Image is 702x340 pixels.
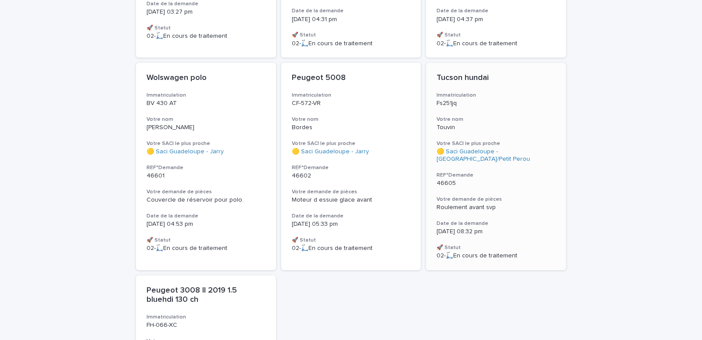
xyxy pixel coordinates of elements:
[437,116,555,123] h3: Votre nom
[147,140,265,147] h3: Votre SACI le plus proche
[147,221,265,228] p: [DATE] 04:53 pm
[437,100,555,107] p: Fs251jq
[147,164,265,171] h3: REF°Demande
[292,188,411,195] h3: Votre demande de pièces
[147,245,265,252] p: 02-🛴En cours de traitement
[147,124,265,131] p: [PERSON_NAME]
[147,237,265,244] h3: 🚀 Statut
[136,63,276,270] a: Wolswagen poloImmatriculationBV 430 ATVotre nom[PERSON_NAME]Votre SACI le plus proche🟡 Saci Guade...
[292,164,411,171] h3: REF°Demande
[147,197,244,203] span: Couvercle de réservoir pour polo.
[292,245,411,252] p: 02-🛴En cours de traitement
[147,73,265,83] p: Wolswagen polo
[292,172,411,180] p: 46602
[147,33,265,40] p: 02-🛴En cours de traitement
[292,40,411,47] p: 02-🛴En cours de traitement
[437,228,555,235] p: [DATE] 08:32 pm
[147,25,265,32] h3: 🚀 Statut
[437,204,496,210] span: Roulement avant svp
[292,221,411,228] p: [DATE] 05:33 pm
[292,100,411,107] p: CF-572-VR
[437,196,555,203] h3: Votre demande de pièces
[437,172,555,179] h3: REF°Demande
[147,100,265,107] p: BV 430 AT
[147,8,265,16] p: [DATE] 03:27 pm
[437,92,555,99] h3: Immatriculation
[281,63,421,270] a: Peugeot 5008ImmatriculationCF-572-VRVotre nomBordesVotre SACI le plus proche🟡 Saci Guadeloupe - J...
[292,124,411,131] p: Bordes
[147,322,265,329] p: FH-066-XC
[147,286,265,305] p: Peugeot 3008 II 2019 1.5 bluehdi 130 ch
[147,188,265,195] h3: Votre demande de pièces
[147,0,265,7] h3: Date de la demande
[292,7,411,14] h3: Date de la demande
[437,252,555,260] p: 02-🛴En cours de traitement
[292,237,411,244] h3: 🚀 Statut
[147,172,265,180] p: 46601
[292,140,411,147] h3: Votre SACI le plus proche
[437,124,555,131] p: Touvin
[437,140,555,147] h3: Votre SACI le plus proche
[292,92,411,99] h3: Immatriculation
[437,148,555,163] a: 🟡 Saci Guadeloupe - [GEOGRAPHIC_DATA]/Petit Perou
[437,40,555,47] p: 02-🛴En cours de traitement
[292,197,372,203] span: Moteur d essuie glace avant
[147,116,265,123] h3: Votre nom
[426,63,566,270] a: Tucson hundaiImmatriculationFs251jqVotre nomTouvinVotre SACI le plus proche🟡 Saci Guadeloupe - [G...
[292,148,369,156] a: 🟡 Saci Guadeloupe - Jarry
[292,116,411,123] h3: Votre nom
[147,92,265,99] h3: Immatriculation
[437,7,555,14] h3: Date de la demande
[147,213,265,220] h3: Date de la demande
[292,16,411,23] p: [DATE] 04:31 pm
[437,244,555,251] h3: 🚀 Statut
[292,32,411,39] h3: 🚀 Statut
[147,148,224,156] a: 🟡 Saci Guadeloupe - Jarry
[437,180,555,187] p: 46605
[437,16,555,23] p: [DATE] 04:37 pm
[292,73,411,83] p: Peugeot 5008
[292,213,411,220] h3: Date de la demande
[147,314,265,321] h3: Immatriculation
[437,73,555,83] p: Tucson hundai
[437,32,555,39] h3: 🚀 Statut
[437,220,555,227] h3: Date de la demande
